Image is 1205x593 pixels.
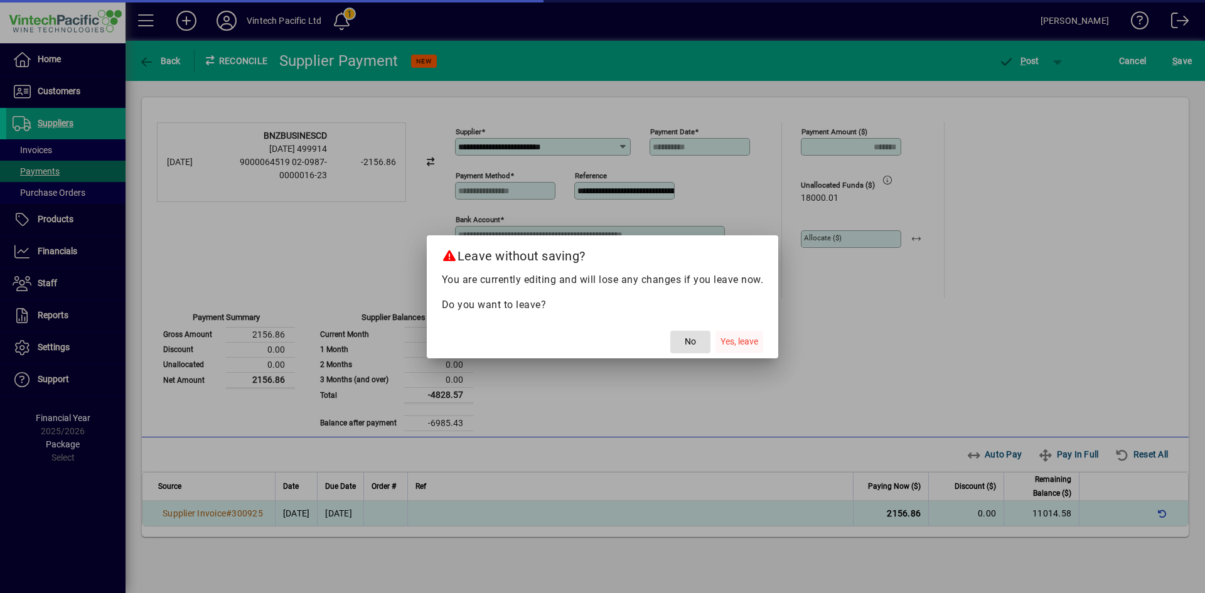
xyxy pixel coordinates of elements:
h2: Leave without saving? [427,235,779,272]
span: Yes, leave [720,335,758,348]
span: No [685,335,696,348]
p: You are currently editing and will lose any changes if you leave now. [442,272,764,287]
button: No [670,331,710,353]
button: Yes, leave [715,331,763,353]
p: Do you want to leave? [442,297,764,313]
